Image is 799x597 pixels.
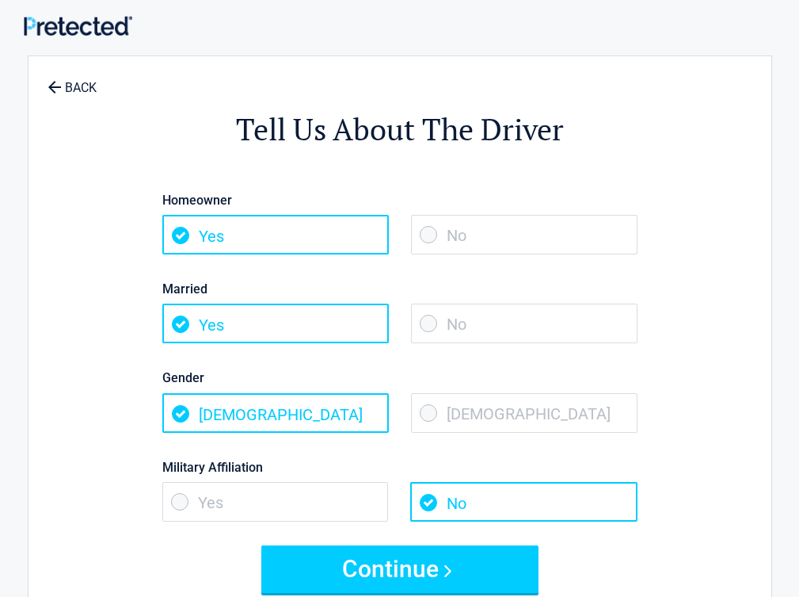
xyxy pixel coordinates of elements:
span: Yes [162,482,389,522]
span: No [411,215,637,254]
span: [DEMOGRAPHIC_DATA] [411,393,637,433]
span: No [410,482,637,522]
label: Military Affiliation [162,457,637,478]
a: BACK [44,67,100,94]
span: Yes [162,304,389,343]
span: [DEMOGRAPHIC_DATA] [162,393,389,433]
button: Continue [261,545,538,593]
label: Gender [162,367,637,388]
span: No [411,304,637,343]
span: Yes [162,215,389,254]
label: Homeowner [162,189,637,211]
h2: Tell Us About The Driver [116,109,684,150]
img: Main Logo [24,16,132,36]
label: Married [162,278,637,300]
